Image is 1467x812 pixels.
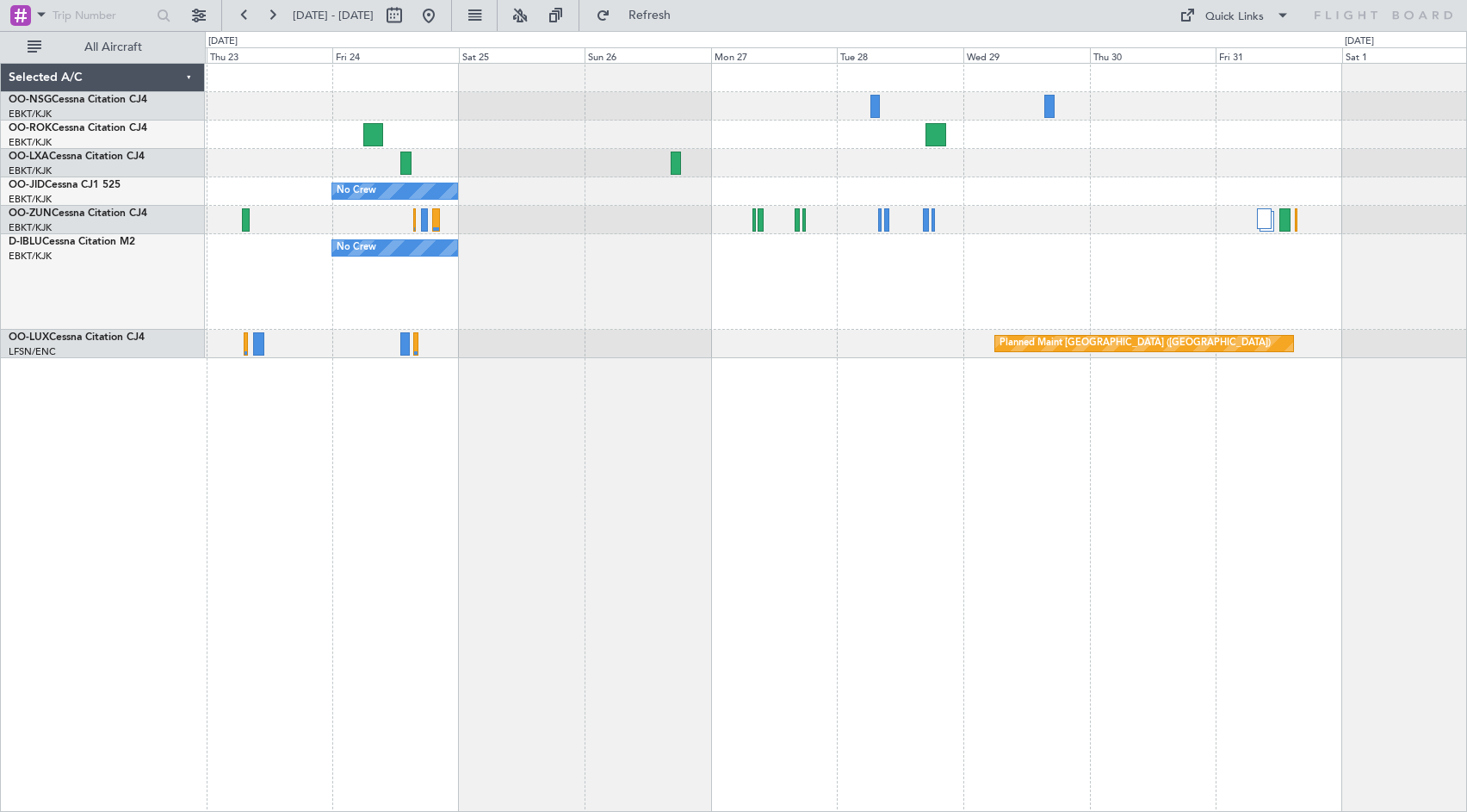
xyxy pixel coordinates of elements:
button: Refresh [588,2,691,29]
div: Planned Maint [GEOGRAPHIC_DATA] ([GEOGRAPHIC_DATA]) [1000,331,1271,356]
span: OO-ZUN [9,208,52,219]
div: Fri 24 [332,47,459,63]
button: All Aircraft [19,34,187,61]
a: EBKT/KJK [9,221,52,234]
div: No Crew [337,178,376,204]
a: OO-NSGCessna Citation CJ4 [9,95,147,105]
div: Sun 26 [585,47,711,63]
a: OO-LXACessna Citation CJ4 [9,152,145,162]
a: OO-JIDCessna CJ1 525 [9,180,121,190]
a: OO-LUXCessna Citation CJ4 [9,332,145,343]
a: EBKT/KJK [9,136,52,149]
div: No Crew [337,235,376,261]
span: All Aircraft [45,41,182,53]
a: EBKT/KJK [9,108,52,121]
div: Sat 25 [459,47,585,63]
a: EBKT/KJK [9,250,52,263]
span: OO-LXA [9,152,49,162]
span: OO-LUX [9,332,49,343]
span: [DATE] - [DATE] [293,8,374,23]
div: Thu 23 [207,47,333,63]
span: D-IBLU [9,237,42,247]
input: Trip Number [53,3,152,28]
div: Thu 30 [1090,47,1216,63]
a: OO-ZUNCessna Citation CJ4 [9,208,147,219]
div: Tue 28 [837,47,963,63]
span: OO-NSG [9,95,52,105]
div: [DATE] [208,34,238,49]
button: Quick Links [1171,2,1298,29]
a: EBKT/KJK [9,164,52,177]
span: OO-JID [9,180,45,190]
a: LFSN/ENC [9,345,56,358]
div: Fri 31 [1216,47,1342,63]
div: [DATE] [1345,34,1374,49]
div: Quick Links [1205,9,1264,26]
div: Mon 27 [711,47,838,63]
a: OO-ROKCessna Citation CJ4 [9,123,147,133]
a: EBKT/KJK [9,193,52,206]
div: Wed 29 [963,47,1090,63]
a: D-IBLUCessna Citation M2 [9,237,135,247]
span: Refresh [614,9,686,22]
span: OO-ROK [9,123,52,133]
